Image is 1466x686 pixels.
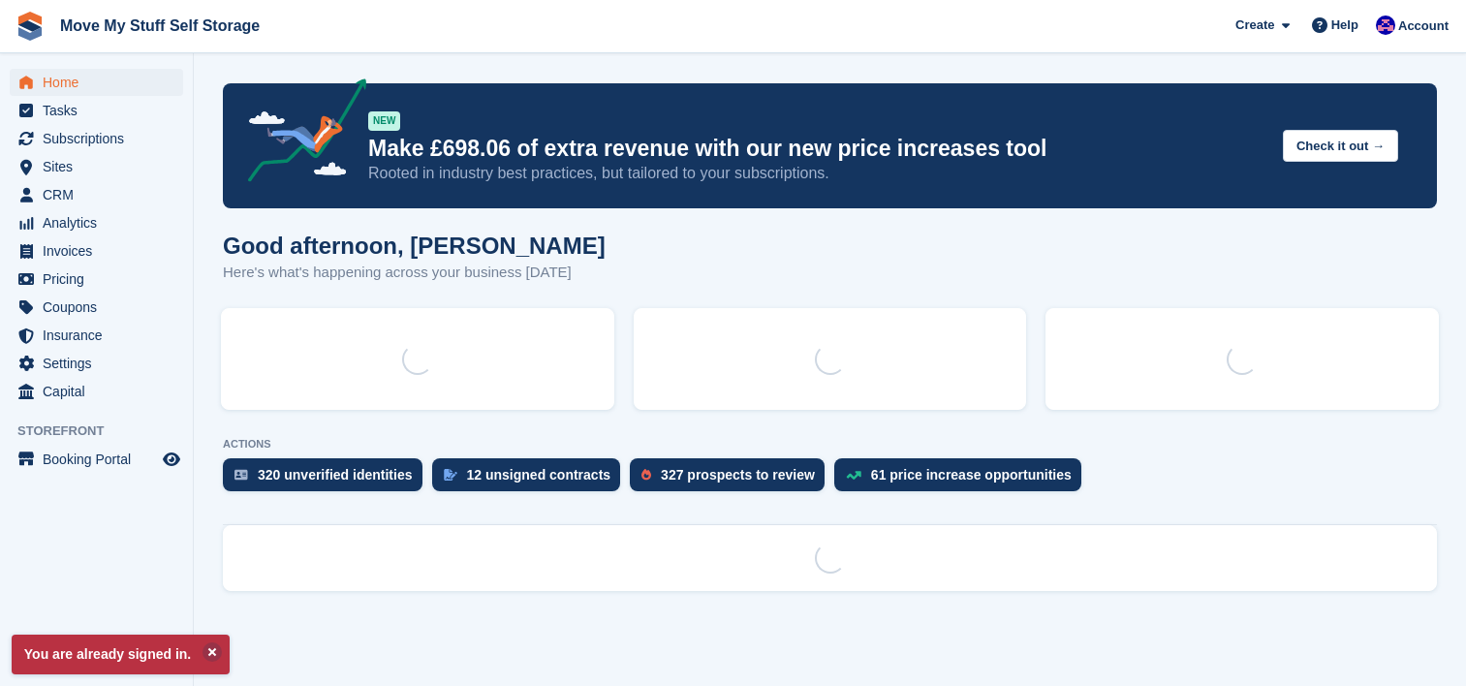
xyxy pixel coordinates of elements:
span: Storefront [17,421,193,441]
a: 320 unverified identities [223,458,432,501]
span: Capital [43,378,159,405]
h1: Good afternoon, [PERSON_NAME] [223,233,606,259]
span: Create [1235,16,1274,35]
a: Preview store [160,448,183,471]
span: Coupons [43,294,159,321]
a: 12 unsigned contracts [432,458,631,501]
img: price-adjustments-announcement-icon-8257ccfd72463d97f412b2fc003d46551f7dbcb40ab6d574587a9cd5c0d94... [232,78,367,189]
span: Home [43,69,159,96]
span: Insurance [43,322,159,349]
p: Here's what's happening across your business [DATE] [223,262,606,284]
img: price_increase_opportunities-93ffe204e8149a01c8c9dc8f82e8f89637d9d84a8eef4429ea346261dce0b2c0.svg [846,471,861,480]
span: Invoices [43,237,159,265]
span: Tasks [43,97,159,124]
p: Rooted in industry best practices, but tailored to your subscriptions. [368,163,1267,184]
a: 61 price increase opportunities [834,458,1091,501]
div: 12 unsigned contracts [467,467,611,483]
div: NEW [368,111,400,131]
a: menu [10,446,183,473]
p: You are already signed in. [12,635,230,674]
a: menu [10,153,183,180]
span: Help [1331,16,1358,35]
div: 61 price increase opportunities [871,467,1072,483]
div: 327 prospects to review [661,467,815,483]
span: Analytics [43,209,159,236]
a: menu [10,237,183,265]
span: Booking Portal [43,446,159,473]
a: menu [10,265,183,293]
a: menu [10,322,183,349]
img: Jade Whetnall [1376,16,1395,35]
button: Check it out → [1283,130,1398,162]
p: ACTIONS [223,438,1437,451]
a: 327 prospects to review [630,458,834,501]
span: Pricing [43,265,159,293]
div: 320 unverified identities [258,467,413,483]
a: menu [10,350,183,377]
a: menu [10,97,183,124]
img: contract_signature_icon-13c848040528278c33f63329250d36e43548de30e8caae1d1a13099fd9432cc5.svg [444,469,457,481]
img: stora-icon-8386f47178a22dfd0bd8f6a31ec36ba5ce8667c1dd55bd0f319d3a0aa187defe.svg [16,12,45,41]
a: menu [10,181,183,208]
a: menu [10,125,183,152]
a: menu [10,69,183,96]
a: menu [10,294,183,321]
span: Account [1398,16,1449,36]
span: Subscriptions [43,125,159,152]
a: menu [10,209,183,236]
a: menu [10,378,183,405]
span: CRM [43,181,159,208]
p: Make £698.06 of extra revenue with our new price increases tool [368,135,1267,163]
span: Settings [43,350,159,377]
a: Move My Stuff Self Storage [52,10,267,42]
img: verify_identity-adf6edd0f0f0b5bbfe63781bf79b02c33cf7c696d77639b501bdc392416b5a36.svg [234,469,248,481]
span: Sites [43,153,159,180]
img: prospect-51fa495bee0391a8d652442698ab0144808aea92771e9ea1ae160a38d050c398.svg [641,469,651,481]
